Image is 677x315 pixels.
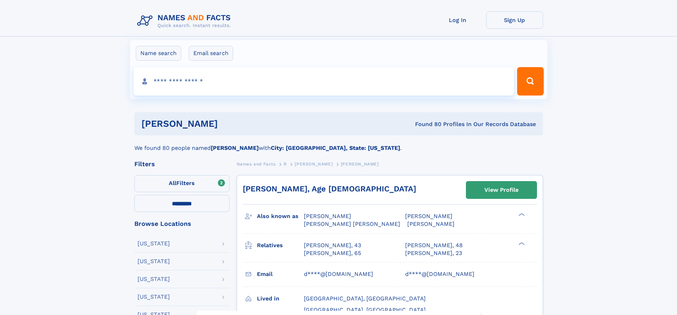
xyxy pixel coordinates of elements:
input: search input [134,67,514,96]
b: [PERSON_NAME] [211,145,259,151]
div: Filters [134,161,230,167]
div: [US_STATE] [138,259,170,264]
span: [PERSON_NAME] [PERSON_NAME] [304,221,400,227]
a: [PERSON_NAME], 43 [304,241,361,249]
a: Log In [429,11,486,29]
div: View Profile [484,182,519,198]
div: [US_STATE] [138,276,170,282]
label: Name search [136,46,181,61]
span: [PERSON_NAME] [405,213,452,219]
h1: [PERSON_NAME] [141,119,317,128]
span: [PERSON_NAME] [341,162,379,167]
label: Email search [189,46,233,61]
div: [US_STATE] [138,241,170,246]
h3: Email [257,268,304,280]
div: Browse Locations [134,221,230,227]
div: We found 80 people named with . [134,135,543,152]
span: [GEOGRAPHIC_DATA], [GEOGRAPHIC_DATA] [304,295,426,302]
span: All [169,180,176,186]
span: [GEOGRAPHIC_DATA], [GEOGRAPHIC_DATA] [304,306,426,313]
b: City: [GEOGRAPHIC_DATA], State: [US_STATE] [271,145,400,151]
div: ❯ [517,212,525,217]
h3: Lived in [257,293,304,305]
a: [PERSON_NAME], 48 [405,241,463,249]
span: R [284,162,287,167]
span: [PERSON_NAME] [304,213,351,219]
button: Search Button [517,67,543,96]
a: R [284,159,287,168]
div: ❯ [517,241,525,246]
h3: Also known as [257,210,304,222]
a: Sign Up [486,11,543,29]
a: [PERSON_NAME] [295,159,333,168]
a: [PERSON_NAME], 23 [405,249,462,257]
label: Filters [134,175,230,192]
span: [PERSON_NAME] [295,162,333,167]
a: Names and Facts [237,159,276,168]
a: [PERSON_NAME], 65 [304,249,361,257]
span: [PERSON_NAME] [407,221,455,227]
a: [PERSON_NAME], Age [DEMOGRAPHIC_DATA] [243,184,416,193]
img: Logo Names and Facts [134,11,237,31]
div: Found 80 Profiles In Our Records Database [316,120,536,128]
a: View Profile [466,181,537,199]
div: [US_STATE] [138,294,170,300]
h3: Relatives [257,239,304,251]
